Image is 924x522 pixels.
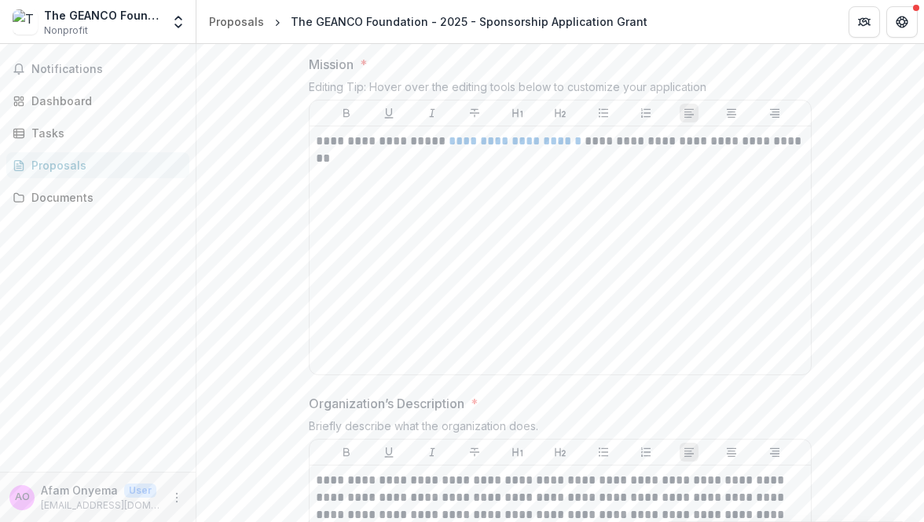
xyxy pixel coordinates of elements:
div: Editing Tip: Hover over the editing tools below to customize your application [309,80,812,100]
button: Bold [337,443,356,462]
div: Afam Onyema [15,492,30,502]
p: User [124,484,156,498]
div: Proposals [31,157,177,173]
div: Dashboard [31,93,177,109]
div: Briefly describe what the organization does. [309,419,812,439]
p: [EMAIL_ADDRESS][DOMAIN_NAME] [41,498,161,513]
div: Documents [31,189,177,206]
button: Align Left [680,104,698,122]
button: Italicize [423,443,442,462]
button: Italicize [423,104,442,122]
button: Open entity switcher [167,6,189,38]
button: Heading 2 [551,104,570,122]
a: Proposals [6,152,189,178]
button: Bullet List [594,443,613,462]
p: Mission [309,55,354,74]
button: Heading 2 [551,443,570,462]
button: Ordered List [636,104,655,122]
button: Strike [465,104,484,122]
a: Dashboard [6,88,189,114]
button: Underline [379,443,398,462]
button: Align Left [680,443,698,462]
button: Bold [337,104,356,122]
button: Align Right [765,104,784,122]
button: Heading 1 [508,104,527,122]
button: Align Right [765,443,784,462]
button: Align Center [722,443,741,462]
div: Tasks [31,125,177,141]
button: Notifications [6,57,189,82]
p: Afam Onyema [41,482,118,498]
nav: breadcrumb [203,10,654,33]
button: Underline [379,104,398,122]
div: The GEANCO Foundation [44,7,161,24]
div: The GEANCO Foundation - 2025 - Sponsorship Application Grant [291,13,647,30]
button: Align Center [722,104,741,122]
img: The GEANCO Foundation [13,9,38,35]
button: Strike [465,443,484,462]
button: More [167,488,186,507]
button: Ordered List [636,443,655,462]
a: Tasks [6,120,189,146]
button: Heading 1 [508,443,527,462]
div: Proposals [209,13,264,30]
span: Nonprofit [44,24,88,38]
button: Get Help [886,6,918,38]
button: Partners [849,6,880,38]
p: Organization’s Description [309,394,464,413]
button: Bullet List [594,104,613,122]
a: Proposals [203,10,270,33]
a: Documents [6,184,189,210]
span: Notifications [31,63,183,76]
